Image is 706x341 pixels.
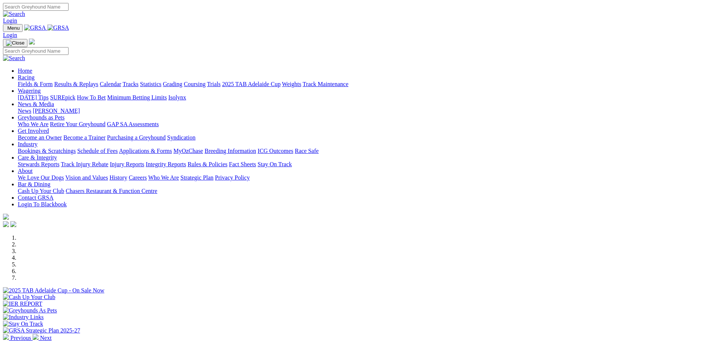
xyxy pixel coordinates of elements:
a: SUREpick [50,94,75,101]
div: Bar & Dining [18,188,703,194]
a: Minimum Betting Limits [107,94,167,101]
a: Applications & Forms [119,148,172,154]
a: Fact Sheets [229,161,256,167]
div: About [18,174,703,181]
div: Wagering [18,94,703,101]
a: Bookings & Scratchings [18,148,76,154]
span: Menu [7,25,20,31]
span: Previous [10,335,31,341]
input: Search [3,3,69,11]
a: About [18,168,33,174]
a: How To Bet [77,94,106,101]
a: Statistics [140,81,162,87]
a: Care & Integrity [18,154,57,161]
img: facebook.svg [3,221,9,227]
a: Retire Your Greyhound [50,121,106,127]
button: Toggle navigation [3,39,27,47]
a: [DATE] Tips [18,94,49,101]
a: Previous [3,335,33,341]
div: News & Media [18,108,703,114]
img: Close [6,40,24,46]
a: Fields & Form [18,81,53,87]
img: chevron-left-pager-white.svg [3,334,9,340]
a: Track Injury Rebate [61,161,108,167]
a: We Love Our Dogs [18,174,64,181]
img: Search [3,55,25,62]
a: ICG Outcomes [258,148,293,154]
a: Careers [129,174,147,181]
a: Get Involved [18,128,49,134]
img: logo-grsa-white.png [29,39,35,45]
a: Login [3,32,17,38]
a: Home [18,68,32,74]
a: Cash Up Your Club [18,188,64,194]
a: Results & Replays [54,81,98,87]
img: logo-grsa-white.png [3,214,9,220]
a: Tracks [123,81,139,87]
a: Login [3,17,17,24]
div: Greyhounds as Pets [18,121,703,128]
a: History [109,174,127,181]
a: Wagering [18,88,41,94]
a: Privacy Policy [215,174,250,181]
img: twitter.svg [10,221,16,227]
a: [PERSON_NAME] [33,108,80,114]
img: chevron-right-pager-white.svg [33,334,39,340]
a: Calendar [100,81,121,87]
a: Become a Trainer [63,134,106,141]
a: Vision and Values [65,174,108,181]
a: Greyhounds as Pets [18,114,64,121]
a: Schedule of Fees [77,148,117,154]
a: Strategic Plan [180,174,213,181]
a: Integrity Reports [146,161,186,167]
a: Weights [282,81,301,87]
a: Rules & Policies [188,161,228,167]
a: Industry [18,141,37,147]
a: News & Media [18,101,54,107]
img: Search [3,11,25,17]
div: Industry [18,148,703,154]
a: Who We Are [148,174,179,181]
a: Login To Blackbook [18,201,67,207]
a: Grading [163,81,182,87]
a: Track Maintenance [303,81,348,87]
a: Race Safe [295,148,318,154]
a: 2025 TAB Adelaide Cup [222,81,281,87]
a: Stay On Track [258,161,292,167]
img: Greyhounds As Pets [3,307,57,314]
a: MyOzChase [173,148,203,154]
a: Syndication [167,134,195,141]
a: Purchasing a Greyhound [107,134,166,141]
a: Breeding Information [205,148,256,154]
a: Racing [18,74,34,81]
a: Bar & Dining [18,181,50,187]
input: Search [3,47,69,55]
img: Industry Links [3,314,44,321]
img: 2025 TAB Adelaide Cup - On Sale Now [3,287,105,294]
a: Trials [207,81,221,87]
a: Chasers Restaurant & Function Centre [66,188,157,194]
a: News [18,108,31,114]
button: Toggle navigation [3,24,23,32]
img: Cash Up Your Club [3,294,55,301]
img: Stay On Track [3,321,43,327]
img: GRSA [47,24,69,31]
a: Injury Reports [110,161,144,167]
a: Isolynx [168,94,186,101]
a: Next [33,335,52,341]
a: Contact GRSA [18,194,53,201]
a: Stewards Reports [18,161,59,167]
div: Racing [18,81,703,88]
a: Become an Owner [18,134,62,141]
img: GRSA [24,24,46,31]
span: Next [40,335,52,341]
a: GAP SA Assessments [107,121,159,127]
a: Coursing [184,81,206,87]
a: Who We Are [18,121,49,127]
div: Care & Integrity [18,161,703,168]
img: GRSA Strategic Plan 2025-27 [3,327,80,334]
div: Get Involved [18,134,703,141]
img: IER REPORT [3,301,42,307]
